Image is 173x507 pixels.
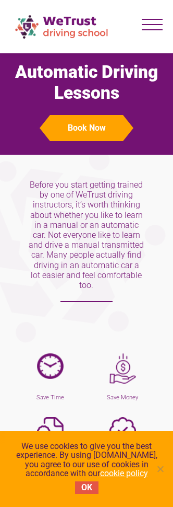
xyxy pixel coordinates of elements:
span: We use cookies to give you the best experience. By using [DOMAIN_NAME], you agree to our use of c... [10,442,163,478]
img: save-money.png [109,353,136,384]
p: Before you start getting trained by one of WeTrust driving instructors, it’s worth thinking about... [29,180,144,302]
h5: Save Time [16,394,85,401]
a: cookie policy [100,468,148,478]
img: wetrust-ds-logo.png [10,10,115,43]
span: No [155,464,165,474]
button: Book Now [50,115,123,141]
img: wall-clock.png [37,353,64,379]
img: file-certificate-light.png [37,417,64,444]
h5: Save Money [88,394,157,401]
h1: Automatic Driving Lessons [10,62,163,103]
img: badge-check-light.png [109,417,136,444]
button: OK [75,481,98,494]
a: Book Now [10,115,163,141]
